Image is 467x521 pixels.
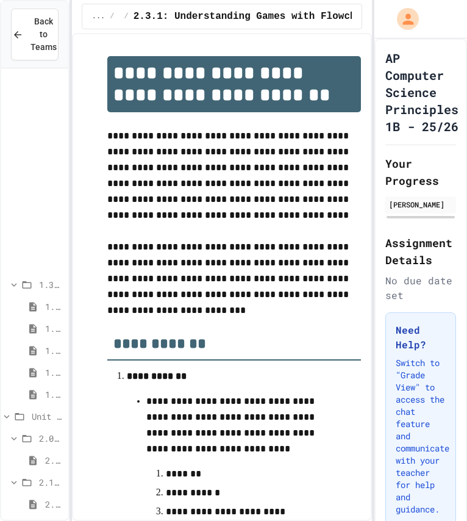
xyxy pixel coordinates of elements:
span: 2.1: Learning to Solve Hard Problems [39,476,63,489]
span: 1.3.1: Big Idea 1 - Creative Development [45,300,63,313]
span: / [124,12,129,21]
span: 2.3.1: Understanding Games with Flowcharts [134,9,379,24]
h3: Need Help? [396,323,446,352]
h2: Assignment Details [385,234,456,268]
span: 1.3.4: Big Idea 4 - Computing Systems and Networks [45,366,63,379]
span: 2.1.1: The Growth Mindset [45,498,63,511]
div: [PERSON_NAME] [389,199,452,210]
h1: AP Computer Science Principles 1B - 25/26 [385,49,458,135]
span: 1.3.3: Big Idea 3 - Algorithms and Programming [45,344,63,357]
button: Back to Teams [11,9,59,60]
span: Unit 2: Solving Problems in Computer Science [32,410,63,423]
div: My Account [384,5,422,33]
span: Back to Teams [30,15,57,54]
h2: Your Progress [385,155,456,189]
p: Switch to "Grade View" to access the chat feature and communicate with your teacher for help and ... [396,357,446,516]
span: 1.3.5: Big Idea 5 - Impact of Computing [45,388,63,401]
span: / [110,12,114,21]
div: No due date set [385,273,456,303]
span: 2.0.1: Unit Overview [45,454,63,467]
span: ... [92,12,105,21]
span: 2.0: Unit Overview [39,432,63,445]
span: 1.3: The Big Ideas [39,278,63,291]
span: 1.3.2: Big Idea 2 - Data [45,322,63,335]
